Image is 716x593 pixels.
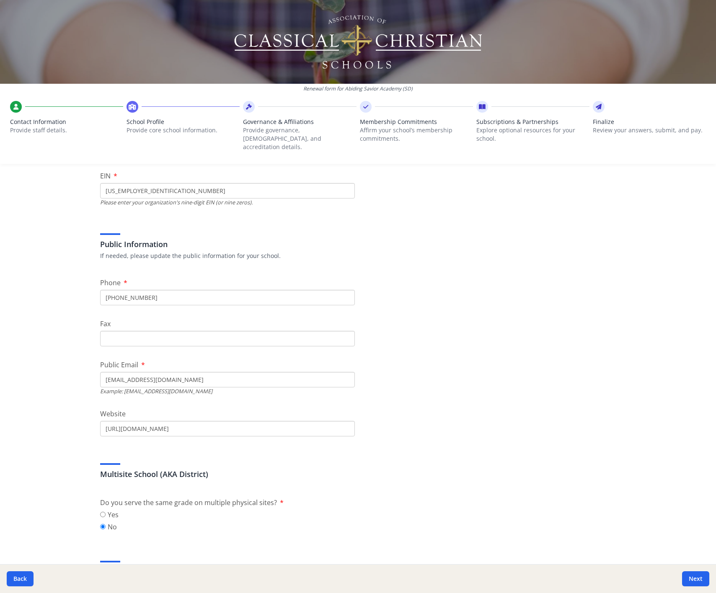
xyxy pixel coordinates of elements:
[233,13,483,71] img: Logo
[100,238,616,250] h3: Public Information
[682,571,709,586] button: Next
[100,199,355,206] div: Please enter your organization's nine-digit EIN (or nine zeros).
[593,126,706,134] p: Review your answers, submit, and pay.
[10,118,123,126] span: Contact Information
[100,468,616,480] h3: Multisite School (AKA District)
[243,126,356,151] p: Provide governance, [DEMOGRAPHIC_DATA], and accreditation details.
[100,522,119,532] label: No
[100,524,106,529] input: No
[476,118,589,126] span: Subscriptions & Partnerships
[360,126,473,143] p: Affirm your school’s membership commitments.
[100,360,138,369] span: Public Email
[100,319,111,328] span: Fax
[100,252,616,260] p: If needed, please update the public information for your school.
[100,510,119,520] label: Yes
[100,409,126,418] span: Website
[7,571,34,586] button: Back
[100,498,277,507] span: Do you serve the same grade on multiple physical sites?
[476,126,589,143] p: Explore optional resources for your school.
[360,118,473,126] span: Membership Commitments
[243,118,356,126] span: Governance & Affiliations
[100,278,121,287] span: Phone
[127,118,240,126] span: School Profile
[127,126,240,134] p: Provide core school information.
[100,171,111,180] span: EIN
[100,512,106,517] input: Yes
[593,118,706,126] span: Finalize
[10,126,123,134] p: Provide staff details.
[100,387,355,395] div: Example: [EMAIL_ADDRESS][DOMAIN_NAME]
